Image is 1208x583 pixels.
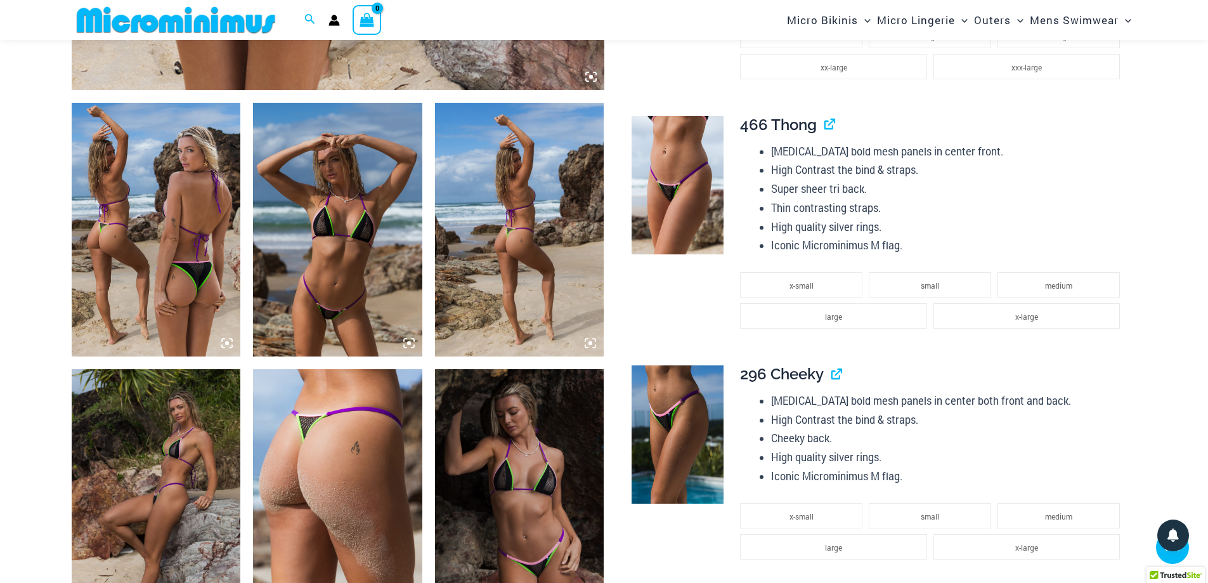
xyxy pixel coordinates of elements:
li: High Contrast the bind & straps. [771,160,1126,180]
a: Micro BikinisMenu ToggleMenu Toggle [784,4,874,36]
img: Bottoms B [72,103,241,357]
li: x-large [933,534,1120,560]
li: medium [997,272,1120,298]
span: xx-large [821,62,847,72]
img: Reckless Neon Crush Black Neon 306 Tri Top 466 Thong [435,103,604,357]
li: xx-large [740,54,926,79]
li: Iconic Microminimus M flag. [771,467,1126,486]
span: Menu Toggle [1119,4,1131,36]
li: Thin contrasting straps. [771,199,1126,218]
li: x-small [740,503,862,528]
span: Outers [974,4,1011,36]
li: medium [997,503,1120,528]
img: Reckless Neon Crush Black Neon 466 Thong [632,116,724,254]
span: 296 Cheeky [740,365,824,383]
span: small [921,280,939,291]
span: Micro Bikinis [787,4,858,36]
span: large [825,311,842,322]
li: [MEDICAL_DATA] bold mesh panels in center front. [771,142,1126,161]
a: Search icon link [304,12,316,29]
span: Menu Toggle [955,4,968,36]
li: High quality silver rings. [771,448,1126,467]
li: large [740,534,926,560]
span: x-large [1015,311,1038,322]
li: x-small [740,272,862,298]
a: Micro LingerieMenu ToggleMenu Toggle [874,4,971,36]
li: Super sheer tri back. [771,180,1126,199]
img: Reckless Neon Crush Black Neon 306 Tri Top 466 Thong [253,103,422,357]
li: High quality silver rings. [771,218,1126,237]
nav: Site Navigation [782,2,1137,38]
img: Reckless Neon Crush Black Neon 296 Cheeky [632,365,724,504]
span: medium [1045,511,1072,521]
span: 466 Thong [740,115,817,134]
span: Menu Toggle [1011,4,1023,36]
span: Menu Toggle [858,4,871,36]
li: large [740,303,926,329]
span: large [825,542,842,553]
li: Iconic Microminimus M flag. [771,236,1126,255]
a: Account icon link [328,15,340,26]
span: Micro Lingerie [877,4,955,36]
span: Mens Swimwear [1030,4,1119,36]
span: medium [1045,280,1072,291]
li: small [869,272,991,298]
a: Mens SwimwearMenu ToggleMenu Toggle [1027,4,1134,36]
span: x-large [1015,542,1038,553]
li: x-large [933,303,1120,329]
a: OutersMenu ToggleMenu Toggle [971,4,1027,36]
span: xxx-large [1011,62,1042,72]
li: [MEDICAL_DATA] bold mesh panels in center both front and back. [771,391,1126,410]
li: High Contrast the bind & straps. [771,410,1126,429]
li: xxx-large [933,54,1120,79]
span: small [921,511,939,521]
a: View Shopping Cart, empty [353,5,382,34]
img: MM SHOP LOGO FLAT [72,6,280,34]
span: x-small [789,280,814,291]
li: small [869,503,991,528]
span: x-small [789,511,814,521]
li: Cheeky back. [771,429,1126,448]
